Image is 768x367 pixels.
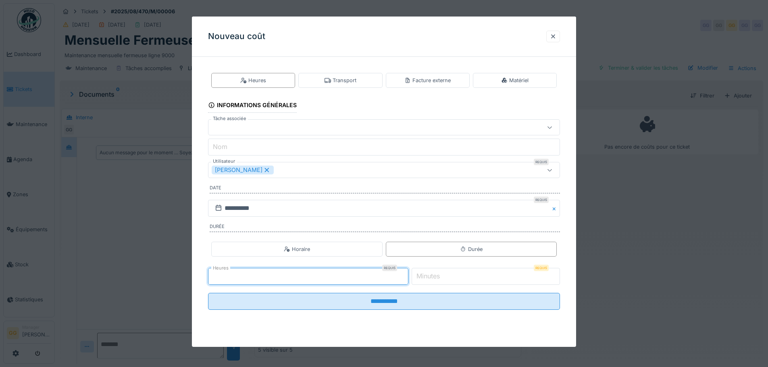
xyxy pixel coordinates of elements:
[415,271,441,281] label: Minutes
[325,77,356,84] div: Transport
[382,265,397,271] div: Requis
[208,31,265,41] h3: Nouveau coût
[460,245,483,253] div: Durée
[284,245,310,253] div: Horaire
[211,115,248,122] label: Tâche associée
[210,223,560,232] label: Durée
[210,185,560,193] label: Date
[240,77,266,84] div: Heures
[501,77,529,84] div: Matériel
[551,200,560,217] button: Close
[404,77,451,84] div: Facture externe
[212,166,274,174] div: [PERSON_NAME]
[211,158,237,165] label: Utilisateur
[211,265,230,272] label: Heures
[208,99,297,113] div: Informations générales
[534,265,549,271] div: Requis
[534,159,549,165] div: Requis
[534,197,549,203] div: Requis
[211,142,229,151] label: Nom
